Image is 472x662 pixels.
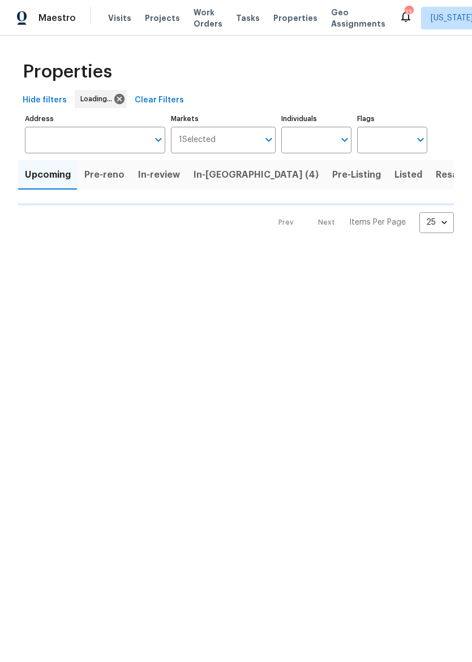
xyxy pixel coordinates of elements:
[130,90,188,111] button: Clear Filters
[38,12,76,24] span: Maestro
[145,12,180,24] span: Projects
[80,93,117,105] span: Loading...
[151,132,166,148] button: Open
[349,217,406,228] p: Items Per Page
[25,115,165,122] label: Address
[268,212,454,233] nav: Pagination Navigation
[171,115,276,122] label: Markets
[84,167,125,183] span: Pre-reno
[357,115,427,122] label: Flags
[261,132,277,148] button: Open
[194,167,319,183] span: In-[GEOGRAPHIC_DATA] (4)
[419,208,454,237] div: 25
[332,167,381,183] span: Pre-Listing
[436,167,465,183] span: Resale
[394,167,422,183] span: Listed
[25,167,71,183] span: Upcoming
[236,14,260,22] span: Tasks
[18,90,71,111] button: Hide filters
[75,90,127,108] div: Loading...
[23,93,67,108] span: Hide filters
[135,93,184,108] span: Clear Filters
[331,7,385,29] span: Geo Assignments
[281,115,351,122] label: Individuals
[337,132,353,148] button: Open
[108,12,131,24] span: Visits
[405,7,413,18] div: 13
[413,132,428,148] button: Open
[194,7,222,29] span: Work Orders
[179,135,216,145] span: 1 Selected
[273,12,317,24] span: Properties
[138,167,180,183] span: In-review
[23,66,112,78] span: Properties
